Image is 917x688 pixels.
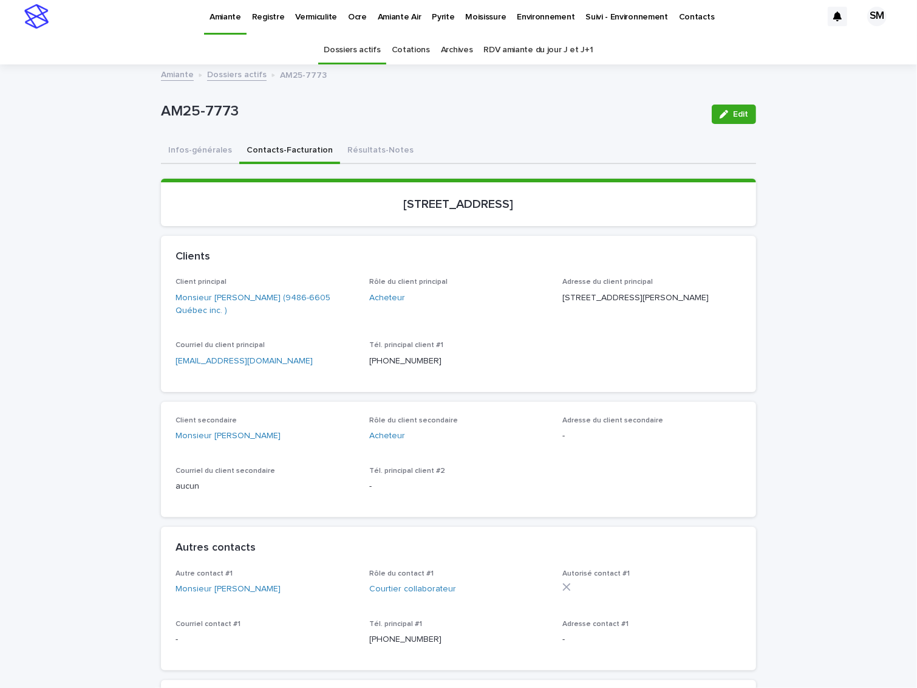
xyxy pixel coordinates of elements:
button: Contacts-Facturation [239,139,340,164]
p: - [176,633,355,646]
a: Dossiers actifs [324,36,380,64]
div: SM [867,7,887,26]
button: Edit [712,105,756,124]
span: Rôle du client principal [369,278,448,286]
a: Dossiers actifs [207,67,267,81]
span: Adresse du client principal [562,278,653,286]
span: Rôle du client secondaire [369,417,458,424]
button: Infos-générales [161,139,239,164]
h2: Autres contacts [176,542,256,555]
a: Courtier collaborateur [369,583,456,596]
p: - [369,480,548,493]
a: Cotations [392,36,430,64]
span: Autre contact #1 [176,570,233,577]
span: Courriel du client secondaire [176,467,275,475]
a: [EMAIL_ADDRESS][DOMAIN_NAME] [176,357,313,365]
a: Monsieur [PERSON_NAME] [176,430,281,442]
span: Courriel contact #1 [176,621,240,628]
span: Adresse contact #1 [562,621,629,628]
h2: Clients [176,250,210,264]
p: [STREET_ADDRESS] [176,197,741,212]
button: Résultats-Notes [340,139,421,164]
a: Acheteur [369,292,405,304]
p: [PHONE_NUMBER] [369,355,548,368]
p: [STREET_ADDRESS][PERSON_NAME] [562,292,741,304]
a: Acheteur [369,430,405,442]
p: [PHONE_NUMBER] [369,633,548,646]
span: Client secondaire [176,417,237,424]
img: stacker-logo-s-only.png [24,4,49,29]
p: - [562,430,741,442]
span: Tél. principal #1 [369,621,422,628]
span: Adresse du client secondaire [562,417,663,424]
span: Courriel du client principal [176,342,265,349]
p: aucun [176,480,355,493]
span: Client principal [176,278,227,286]
p: AM25-7773 [280,67,327,81]
a: Monsieur [PERSON_NAME] (9486-6605 Québec inc. ) [176,292,355,317]
p: AM25-7773 [161,103,702,120]
span: Tél. principal client #1 [369,342,443,349]
span: Autorisé contact #1 [562,570,630,577]
a: Amiante [161,67,194,81]
a: Monsieur [PERSON_NAME] [176,583,281,596]
a: RDV amiante du jour J et J+1 [483,36,593,64]
span: Edit [733,110,748,119]
a: Archives [441,36,473,64]
p: - [562,633,741,646]
span: Tél. principal client #2 [369,467,445,475]
span: Rôle du contact #1 [369,570,434,577]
